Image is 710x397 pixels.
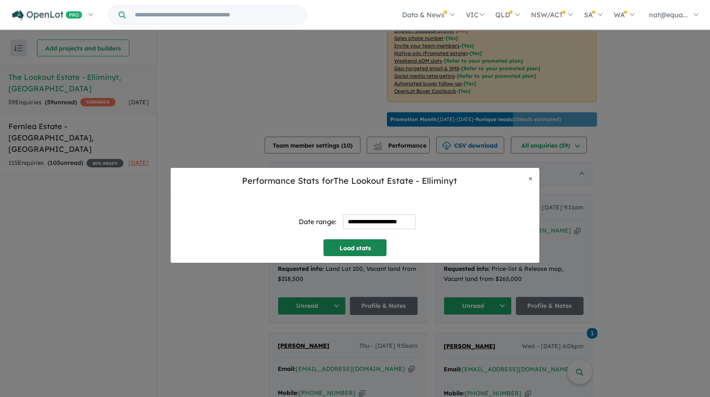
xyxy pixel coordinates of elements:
[299,216,337,228] div: Date range:
[177,175,522,187] h5: Performance Stats for The Lookout Estate - Elliminyt
[529,173,533,183] span: ×
[12,10,82,21] img: Openlot PRO Logo White
[649,11,688,19] span: nat@equa...
[323,239,387,256] button: Load stats
[127,6,305,24] input: Try estate name, suburb, builder or developer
